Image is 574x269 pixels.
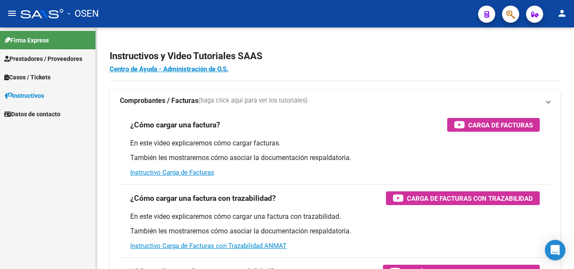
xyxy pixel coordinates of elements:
h3: ¿Cómo cargar una factura con trazabilidad? [130,192,276,204]
mat-expansion-panel-header: Comprobantes / Facturas(haga click aquí para ver los tutoriales) [110,91,560,111]
p: También les mostraremos cómo asociar la documentación respaldatoria. [130,227,540,236]
span: Casos / Tickets [4,73,51,82]
button: Carga de Facturas [447,118,540,132]
p: También les mostraremos cómo asociar la documentación respaldatoria. [130,153,540,163]
mat-icon: person [557,8,567,18]
span: (haga click aquí para ver los tutoriales) [198,96,308,106]
span: Instructivos [4,91,44,100]
a: Centro de Ayuda - Administración de O.S. [110,65,228,73]
span: - OSEN [68,4,99,23]
p: En este video explicaremos cómo cargar facturas. [130,139,540,148]
span: Prestadores / Proveedores [4,54,82,63]
mat-icon: menu [7,8,17,18]
h2: Instructivos y Video Tutoriales SAAS [110,48,560,64]
span: Firma Express [4,36,49,45]
div: Open Intercom Messenger [545,240,565,260]
button: Carga de Facturas con Trazabilidad [386,191,540,205]
span: Carga de Facturas con Trazabilidad [407,193,533,204]
a: Instructivo Carga de Facturas con Trazabilidad ANMAT [130,242,287,250]
p: En este video explicaremos cómo cargar una factura con trazabilidad. [130,212,540,221]
a: Instructivo Carga de Facturas [130,169,214,176]
h3: ¿Cómo cargar una factura? [130,119,220,131]
strong: Comprobantes / Facturas [120,96,198,106]
span: Datos de contacto [4,109,60,119]
span: Carga de Facturas [468,120,533,130]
